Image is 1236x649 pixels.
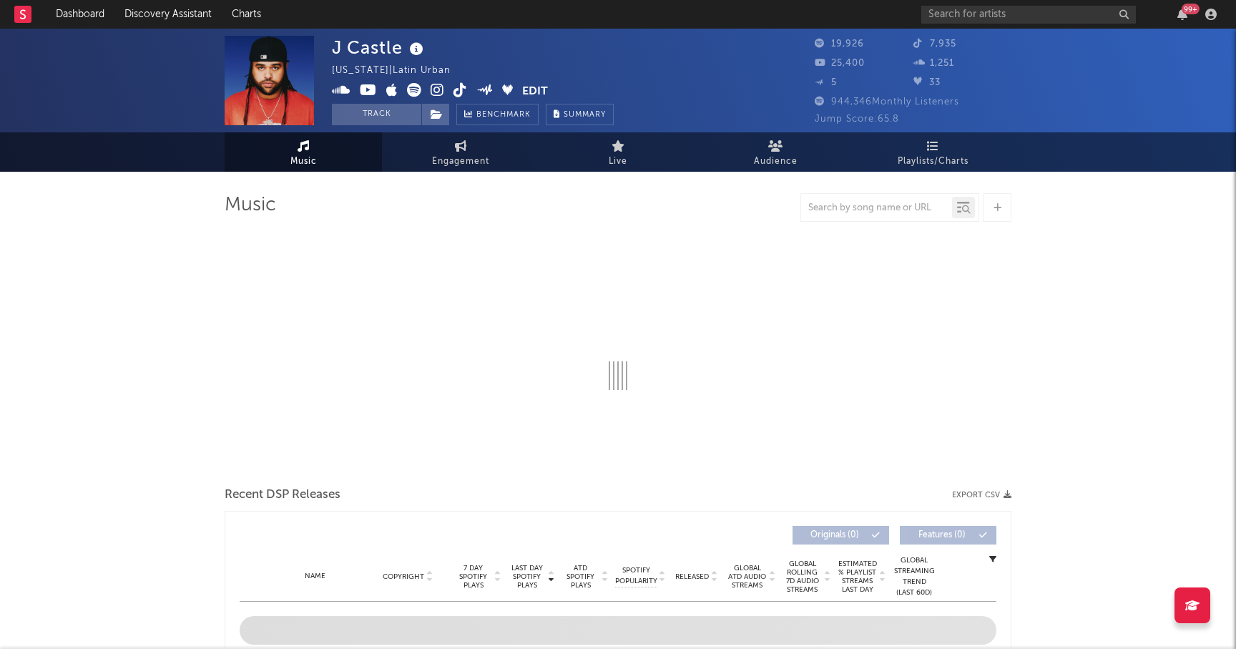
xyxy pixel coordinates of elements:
span: 7,935 [913,39,956,49]
span: Estimated % Playlist Streams Last Day [838,560,877,594]
span: 19,926 [815,39,864,49]
button: Originals(0) [793,526,889,545]
span: Global ATD Audio Streams [727,564,767,590]
button: 99+ [1177,9,1187,20]
div: 99 + [1182,4,1200,14]
span: Engagement [432,153,489,170]
button: Edit [522,83,548,101]
span: Originals ( 0 ) [802,531,868,540]
button: Summary [546,104,614,125]
span: Summary [564,111,606,119]
a: Engagement [382,132,539,172]
div: Name [268,571,362,582]
span: Copyright [383,572,424,581]
span: 33 [913,78,941,87]
button: Features(0) [900,526,996,545]
span: Recent DSP Releases [225,487,340,504]
span: Benchmark [476,107,531,124]
div: J Castle [332,36,427,59]
input: Search for artists [921,6,1136,24]
span: 25,400 [815,59,865,68]
a: Live [539,132,697,172]
span: Audience [754,153,798,170]
a: Audience [697,132,854,172]
span: Global Rolling 7D Audio Streams [783,560,822,594]
div: Global Streaming Trend (Last 60D) [893,555,936,598]
span: 7 Day Spotify Plays [454,564,492,590]
span: 1,251 [913,59,954,68]
a: Music [225,132,382,172]
span: Released [675,572,709,581]
span: Live [609,153,627,170]
a: Benchmark [456,104,539,125]
div: [US_STATE] | Latin Urban [332,62,467,79]
span: Music [290,153,317,170]
a: Playlists/Charts [854,132,1011,172]
span: Features ( 0 ) [909,531,975,540]
span: Last Day Spotify Plays [508,564,546,590]
span: ATD Spotify Plays [561,564,599,590]
span: Jump Score: 65.8 [815,114,899,124]
span: Spotify Popularity [615,565,657,587]
button: Track [332,104,421,125]
button: Export CSV [952,491,1011,499]
input: Search by song name or URL [801,202,952,214]
span: 5 [815,78,837,87]
span: 944,346 Monthly Listeners [815,97,959,107]
span: Playlists/Charts [898,153,968,170]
